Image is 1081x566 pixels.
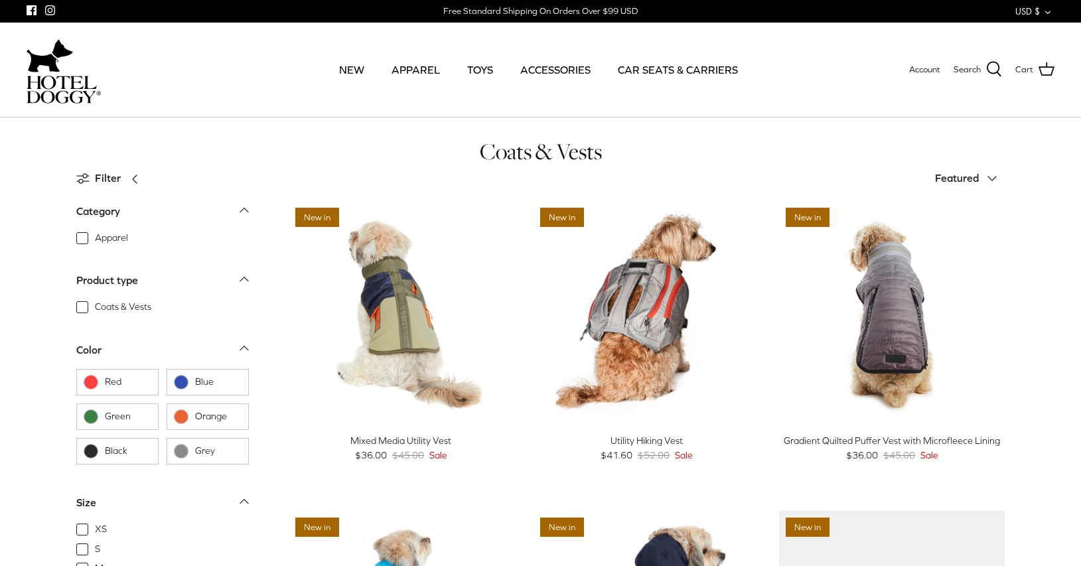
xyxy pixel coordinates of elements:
[95,170,121,187] span: Filter
[76,201,249,231] a: Category
[935,172,979,184] span: Featured
[76,163,147,194] a: Filter
[95,543,100,556] span: S
[195,445,242,458] span: Grey
[455,47,505,92] a: TOYS
[197,47,880,92] div: Primary navigation
[638,448,670,462] span: $52.00
[779,201,1005,427] a: Gradient Quilted Puffer Vest with Microfleece Lining
[27,76,101,104] img: hoteldoggycom
[289,433,514,463] a: Mixed Media Utility Vest $36.00 $45.00 Sale
[508,47,603,92] a: ACCESSORIES
[380,47,452,92] a: APPAREL
[954,61,1002,78] a: Search
[1015,61,1054,78] a: Cart
[935,164,1005,193] button: Featured
[195,376,242,389] span: Blue
[443,5,638,17] div: Free Standard Shipping On Orders Over $99 USD
[786,208,829,227] span: New in
[76,203,120,220] div: Category
[779,433,1005,448] div: Gradient Quilted Puffer Vest with Microfleece Lining
[954,63,981,77] span: Search
[846,448,878,462] span: $36.00
[105,376,151,389] span: Red
[909,63,940,77] a: Account
[392,448,424,462] span: $45.00
[27,36,101,104] a: hoteldoggycom
[289,433,514,448] div: Mixed Media Utility Vest
[195,410,242,423] span: Orange
[534,433,759,448] div: Utility Hiking Vest
[327,47,376,92] a: NEW
[27,36,73,76] img: dog-icon.svg
[105,445,151,458] span: Black
[289,201,514,427] a: Mixed Media Utility Vest
[675,448,693,462] span: Sale
[909,64,940,74] span: Account
[601,448,632,462] span: $41.60
[883,448,915,462] span: $45.00
[76,339,249,369] a: Color
[76,342,102,359] div: Color
[95,232,128,245] span: Apparel
[295,208,339,227] span: New in
[429,448,447,462] span: Sale
[295,518,339,537] span: New in
[355,448,387,462] span: $36.00
[540,518,584,537] span: New in
[105,410,151,423] span: Green
[76,494,96,512] div: Size
[76,137,1005,166] h1: Coats & Vests
[76,492,249,522] a: Size
[786,518,829,537] span: New in
[534,201,759,427] a: Utility Hiking Vest
[95,523,107,536] span: XS
[76,272,138,289] div: Product type
[920,448,938,462] span: Sale
[540,208,584,227] span: New in
[76,270,249,300] a: Product type
[45,5,55,15] a: Instagram
[606,47,750,92] a: CAR SEATS & CARRIERS
[95,301,151,314] span: Coats & Vests
[27,5,36,15] a: Facebook
[534,433,759,463] a: Utility Hiking Vest $41.60 $52.00 Sale
[779,433,1005,463] a: Gradient Quilted Puffer Vest with Microfleece Lining $36.00 $45.00 Sale
[443,1,638,21] a: Free Standard Shipping On Orders Over $99 USD
[1015,63,1033,77] span: Cart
